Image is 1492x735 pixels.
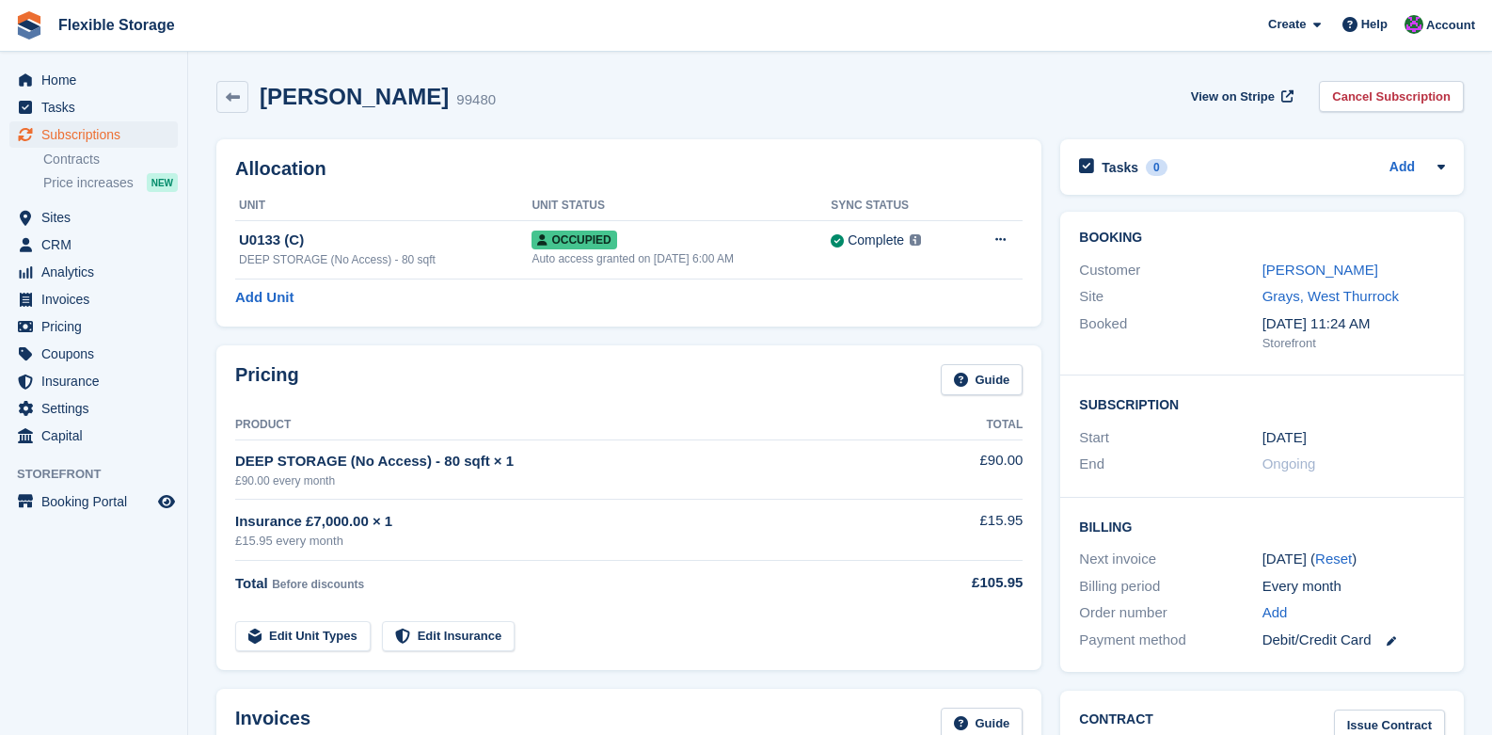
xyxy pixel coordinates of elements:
div: [DATE] 11:24 AM [1262,313,1445,335]
th: Total [901,410,1023,440]
a: menu [9,67,178,93]
a: menu [9,368,178,394]
a: menu [9,488,178,515]
h2: [PERSON_NAME] [260,84,449,109]
h2: Subscription [1079,394,1445,413]
a: Price increases NEW [43,172,178,193]
span: Total [235,575,268,591]
span: Create [1268,15,1306,34]
span: Booking Portal [41,488,154,515]
span: Subscriptions [41,121,154,148]
a: menu [9,423,178,449]
a: Add [1262,602,1288,624]
div: Next invoice [1079,549,1262,570]
div: Storefront [1262,334,1445,353]
img: stora-icon-8386f47178a22dfd0bd8f6a31ec36ba5ce8667c1dd55bd0f319d3a0aa187defe.svg [15,11,43,40]
span: Before discounts [272,578,364,591]
a: menu [9,204,178,231]
a: Reset [1315,551,1352,567]
div: Site [1079,286,1262,308]
div: Order number [1079,602,1262,624]
div: Billing period [1079,576,1262,598]
a: Preview store [155,490,178,513]
div: [DATE] ( ) [1262,549,1445,570]
h2: Booking [1079,231,1445,246]
div: DEEP STORAGE (No Access) - 80 sqft × 1 [235,451,901,472]
h2: Allocation [235,158,1023,180]
th: Sync Status [831,191,964,221]
img: Daniel Douglas [1405,15,1423,34]
a: menu [9,286,178,312]
div: End [1079,454,1262,475]
span: Tasks [41,94,154,120]
span: Coupons [41,341,154,367]
div: Booked [1079,313,1262,353]
span: Pricing [41,313,154,340]
a: Edit Insurance [382,621,516,652]
a: menu [9,259,178,285]
a: [PERSON_NAME] [1262,262,1378,278]
span: Account [1426,16,1475,35]
span: Help [1361,15,1388,34]
span: View on Stripe [1191,88,1275,106]
div: Start [1079,427,1262,449]
div: 0 [1146,159,1167,176]
h2: Billing [1079,517,1445,535]
th: Product [235,410,901,440]
th: Unit Status [532,191,831,221]
span: Invoices [41,286,154,312]
div: Payment method [1079,630,1262,651]
a: menu [9,313,178,340]
div: £90.00 every month [235,472,901,489]
div: Every month [1262,576,1445,598]
time: 2025-08-05 23:00:00 UTC [1262,427,1307,449]
span: Settings [41,395,154,422]
span: Capital [41,423,154,449]
div: Auto access granted on [DATE] 6:00 AM [532,250,831,267]
div: Debit/Credit Card [1262,630,1445,651]
td: £90.00 [901,439,1023,499]
div: 99480 [456,89,496,111]
div: £105.95 [901,572,1023,594]
div: NEW [147,173,178,192]
a: Cancel Subscription [1319,81,1464,112]
a: menu [9,232,178,258]
a: menu [9,121,178,148]
div: Insurance £7,000.00 × 1 [235,511,901,533]
a: menu [9,94,178,120]
a: Flexible Storage [51,9,183,40]
div: Customer [1079,260,1262,281]
div: £15.95 every month [235,532,901,551]
th: Unit [235,191,532,221]
a: Edit Unit Types [235,621,371,652]
span: Insurance [41,368,154,394]
td: £15.95 [901,500,1023,561]
div: DEEP STORAGE (No Access) - 80 sqft [239,251,532,268]
a: Guide [941,364,1024,395]
span: Storefront [17,465,187,484]
a: Add [1389,157,1415,179]
span: Sites [41,204,154,231]
span: Occupied [532,231,616,249]
span: CRM [41,232,154,258]
a: Contracts [43,151,178,168]
div: Complete [848,231,904,250]
span: Price increases [43,174,134,192]
div: U0133 (C) [239,230,532,251]
a: menu [9,341,178,367]
a: Add Unit [235,287,294,309]
img: icon-info-grey-7440780725fd019a000dd9b08b2336e03edf1995a4989e88bcd33f0948082b44.svg [910,234,921,246]
span: Ongoing [1262,455,1316,471]
a: menu [9,395,178,422]
h2: Tasks [1102,159,1138,176]
span: Analytics [41,259,154,285]
span: Home [41,67,154,93]
a: Grays, West Thurrock [1262,288,1399,304]
a: View on Stripe [1183,81,1297,112]
h2: Pricing [235,364,299,395]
